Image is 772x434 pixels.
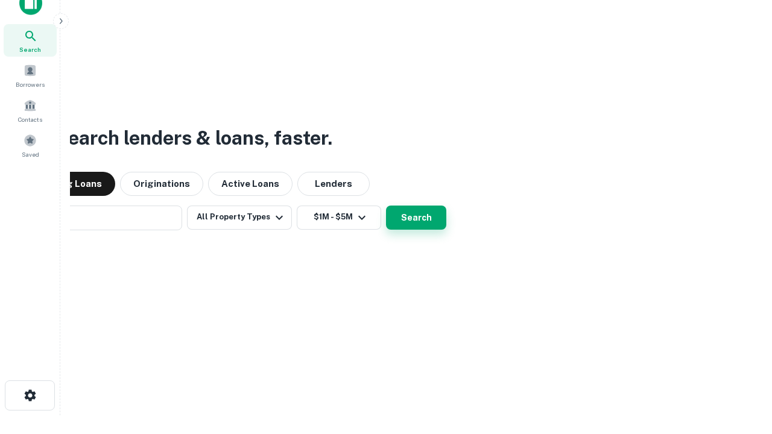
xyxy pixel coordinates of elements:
[4,94,57,127] a: Contacts
[297,206,381,230] button: $1M - $5M
[55,124,332,153] h3: Search lenders & loans, faster.
[386,206,446,230] button: Search
[16,80,45,89] span: Borrowers
[19,45,41,54] span: Search
[712,338,772,395] iframe: Chat Widget
[4,24,57,57] a: Search
[4,59,57,92] a: Borrowers
[22,149,39,159] span: Saved
[208,172,293,196] button: Active Loans
[4,129,57,162] a: Saved
[120,172,203,196] button: Originations
[297,172,370,196] button: Lenders
[187,206,292,230] button: All Property Types
[18,115,42,124] span: Contacts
